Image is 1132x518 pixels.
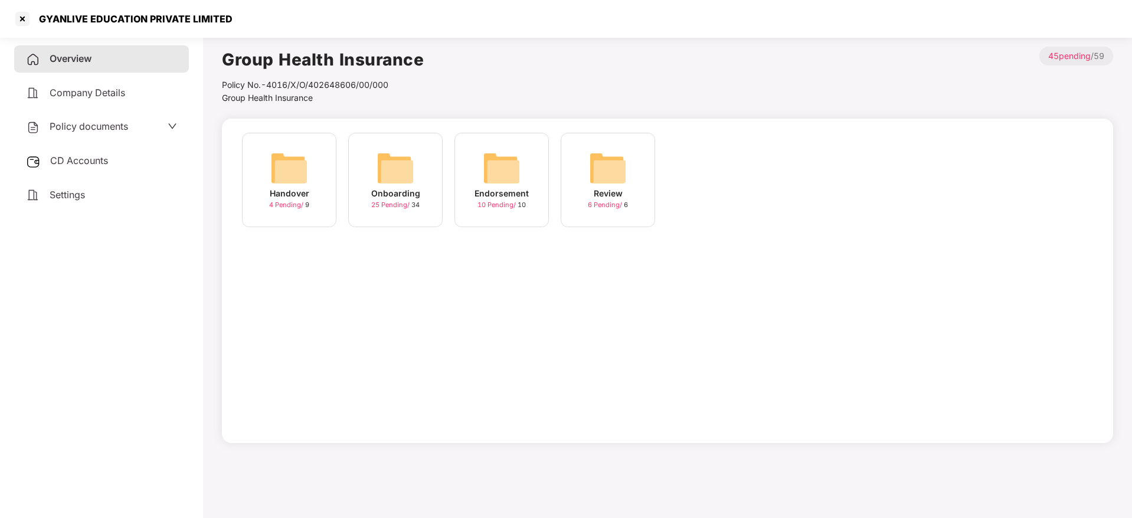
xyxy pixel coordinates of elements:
p: / 59 [1039,47,1113,65]
div: Policy No.- 4016/X/O/402648606/00/000 [222,78,424,91]
span: 4 Pending / [269,201,305,209]
span: down [168,122,177,131]
img: svg+xml;base64,PHN2ZyB4bWxucz0iaHR0cDovL3d3dy53My5vcmcvMjAwMC9zdmciIHdpZHRoPSI2NCIgaGVpZ2h0PSI2NC... [483,149,521,187]
div: 6 [588,200,628,210]
div: 34 [371,200,420,210]
span: Company Details [50,87,125,99]
img: svg+xml;base64,PHN2ZyB4bWxucz0iaHR0cDovL3d3dy53My5vcmcvMjAwMC9zdmciIHdpZHRoPSI2NCIgaGVpZ2h0PSI2NC... [377,149,414,187]
div: GYANLIVE EDUCATION PRIVATE LIMITED [32,13,233,25]
img: svg+xml;base64,PHN2ZyB4bWxucz0iaHR0cDovL3d3dy53My5vcmcvMjAwMC9zdmciIHdpZHRoPSIyNCIgaGVpZ2h0PSIyNC... [26,188,40,202]
span: Policy documents [50,120,128,132]
span: Overview [50,53,91,64]
img: svg+xml;base64,PHN2ZyB4bWxucz0iaHR0cDovL3d3dy53My5vcmcvMjAwMC9zdmciIHdpZHRoPSIyNCIgaGVpZ2h0PSIyNC... [26,86,40,100]
img: svg+xml;base64,PHN2ZyB4bWxucz0iaHR0cDovL3d3dy53My5vcmcvMjAwMC9zdmciIHdpZHRoPSIyNCIgaGVpZ2h0PSIyNC... [26,53,40,67]
img: svg+xml;base64,PHN2ZyB4bWxucz0iaHR0cDovL3d3dy53My5vcmcvMjAwMC9zdmciIHdpZHRoPSI2NCIgaGVpZ2h0PSI2NC... [589,149,627,187]
img: svg+xml;base64,PHN2ZyB3aWR0aD0iMjUiIGhlaWdodD0iMjQiIHZpZXdCb3g9IjAgMCAyNSAyNCIgZmlsbD0ibm9uZSIgeG... [26,155,41,169]
img: svg+xml;base64,PHN2ZyB4bWxucz0iaHR0cDovL3d3dy53My5vcmcvMjAwMC9zdmciIHdpZHRoPSIyNCIgaGVpZ2h0PSIyNC... [26,120,40,135]
div: 10 [477,200,526,210]
span: Settings [50,189,85,201]
div: Endorsement [475,187,529,200]
h1: Group Health Insurance [222,47,424,73]
span: 10 Pending / [477,201,518,209]
div: Review [594,187,623,200]
div: 9 [269,200,309,210]
span: Group Health Insurance [222,93,313,103]
span: CD Accounts [50,155,108,166]
img: svg+xml;base64,PHN2ZyB4bWxucz0iaHR0cDovL3d3dy53My5vcmcvMjAwMC9zdmciIHdpZHRoPSI2NCIgaGVpZ2h0PSI2NC... [270,149,308,187]
div: Handover [270,187,309,200]
div: Onboarding [371,187,420,200]
span: 45 pending [1048,51,1091,61]
span: 25 Pending / [371,201,411,209]
span: 6 Pending / [588,201,624,209]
